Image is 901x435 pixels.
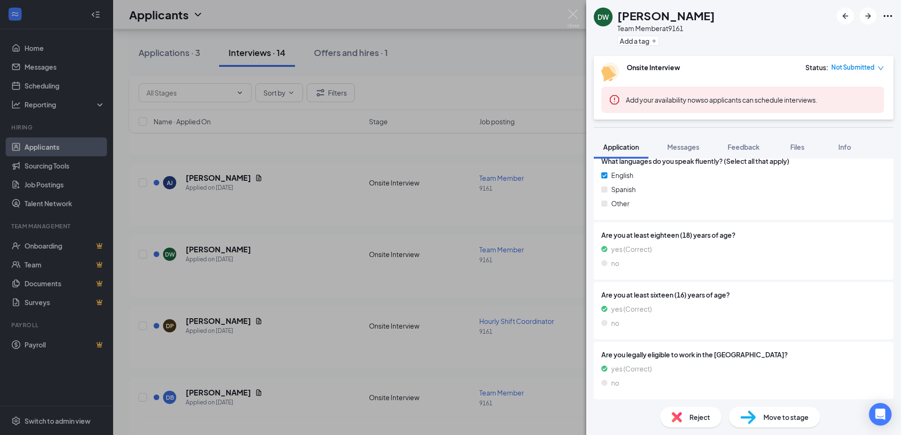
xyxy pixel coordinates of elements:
svg: Ellipses [882,10,893,22]
div: Team Member at 9161 [617,24,715,33]
svg: ArrowRight [862,10,874,22]
span: Are you at least sixteen (16) years of age? [601,290,886,300]
span: Other [611,198,630,209]
div: Open Intercom Messenger [869,403,892,426]
span: no [611,318,619,328]
span: Feedback [728,143,760,151]
span: Application [603,143,639,151]
div: Status : [805,63,828,72]
b: Onsite Interview [627,63,680,72]
span: Not Submitted [831,63,875,72]
button: Add your availability now [626,95,701,105]
span: yes (Correct) [611,363,652,374]
span: Are you legally eligible to work in the [GEOGRAPHIC_DATA]? [601,349,886,360]
button: ArrowRight [860,8,876,24]
span: so applicants can schedule interviews. [626,96,818,104]
button: PlusAdd a tag [617,36,659,46]
h1: [PERSON_NAME] [617,8,715,24]
span: down [877,65,884,72]
span: Files [790,143,804,151]
span: Spanish [611,184,636,194]
span: What languages do you speak fluently? (Select all that apply) [601,156,789,166]
span: yes (Correct) [611,304,652,314]
span: English [611,170,633,180]
span: Messages [667,143,699,151]
button: ArrowLeftNew [837,8,854,24]
span: no [611,378,619,388]
svg: ArrowLeftNew [840,10,851,22]
span: yes (Correct) [611,244,652,254]
span: Info [838,143,851,151]
svg: Error [609,94,620,105]
span: Move to stage [763,412,809,422]
span: no [611,258,619,268]
div: DW [598,12,609,22]
span: Are you at least eighteen (18) years of age? [601,230,886,240]
svg: Plus [651,38,657,44]
span: Reject [689,412,710,422]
